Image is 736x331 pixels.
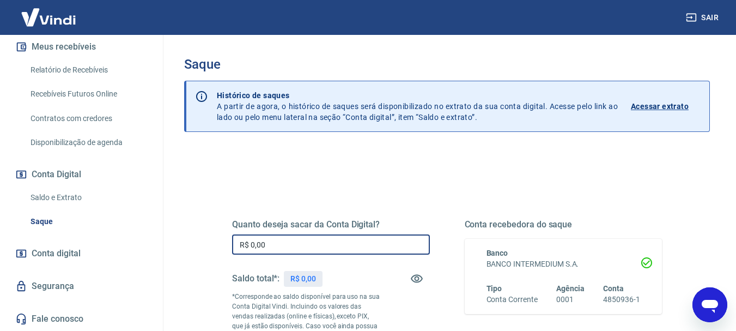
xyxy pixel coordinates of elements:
[486,284,502,293] span: Tipo
[13,242,150,266] a: Conta digital
[13,163,150,186] button: Conta Digital
[556,284,585,293] span: Agência
[603,294,640,305] h6: 4850936-1
[603,284,624,293] span: Conta
[13,35,150,59] button: Meus recebíveis
[631,101,689,112] p: Acessar extrato
[232,273,279,284] h5: Saldo total*:
[26,107,150,130] a: Contratos com credores
[556,294,585,305] h6: 0001
[631,90,701,123] a: Acessar extrato
[13,274,150,298] a: Segurança
[32,246,81,261] span: Conta digital
[692,287,727,322] iframe: Botão para abrir a janela de mensagens
[486,258,641,270] h6: BANCO INTERMEDIUM S.A.
[26,83,150,105] a: Recebíveis Futuros Online
[13,1,84,34] img: Vindi
[26,210,150,233] a: Saque
[26,131,150,154] a: Disponibilização de agenda
[217,90,618,123] p: A partir de agora, o histórico de saques será disponibilizado no extrato da sua conta digital. Ac...
[26,186,150,209] a: Saldo e Extrato
[486,249,508,257] span: Banco
[184,57,710,72] h3: Saque
[290,273,316,285] p: R$ 0,00
[486,294,538,305] h6: Conta Corrente
[13,307,150,331] a: Fale conosco
[26,59,150,81] a: Relatório de Recebíveis
[684,8,723,28] button: Sair
[217,90,618,101] p: Histórico de saques
[232,219,430,230] h5: Quanto deseja sacar da Conta Digital?
[465,219,662,230] h5: Conta recebedora do saque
